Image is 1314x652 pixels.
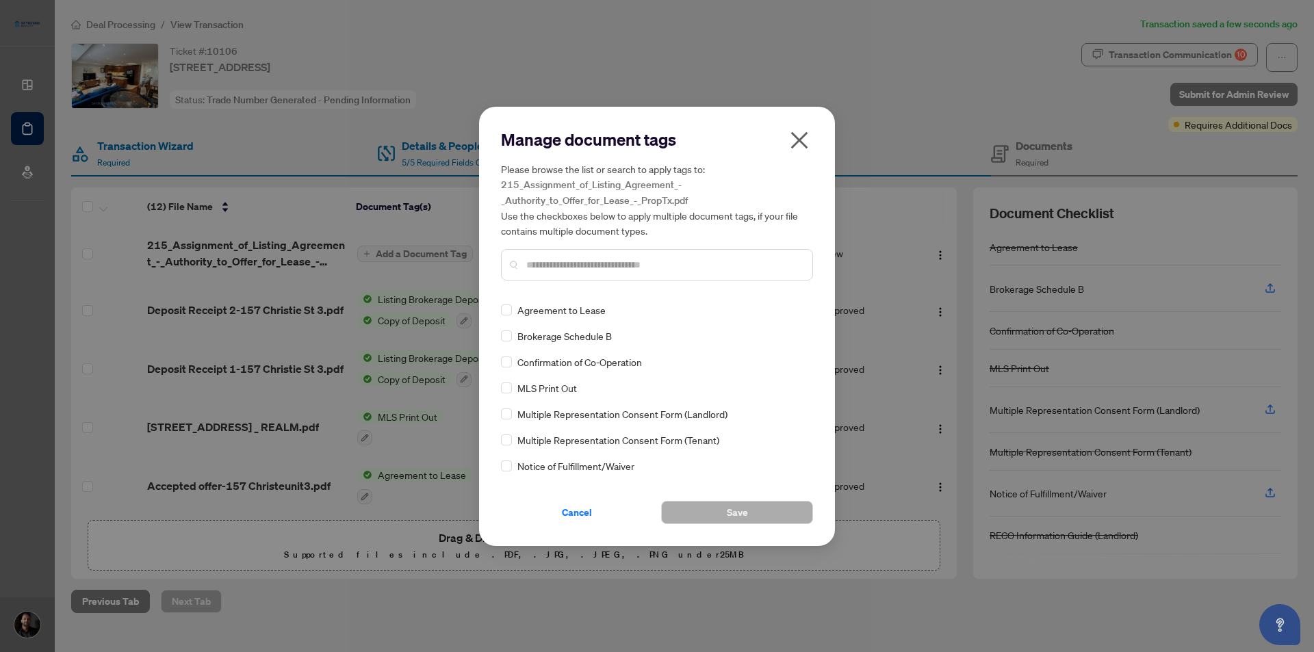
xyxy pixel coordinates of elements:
span: Cancel [562,501,592,523]
span: Notice of Fulfillment/Waiver [517,458,634,473]
span: close [788,129,810,151]
button: Open asap [1259,604,1300,645]
h5: Please browse the list or search to apply tags to: Use the checkboxes below to apply multiple doc... [501,161,813,238]
button: Cancel [501,501,653,524]
span: Brokerage Schedule B [517,328,612,343]
span: Confirmation of Co-Operation [517,354,642,369]
h2: Manage document tags [501,129,813,151]
span: MLS Print Out [517,380,577,395]
span: 215_Assignment_of_Listing_Agreement_-_Authority_to_Offer_for_Lease_-_PropTx.pdf [501,179,688,207]
span: Multiple Representation Consent Form (Landlord) [517,406,727,421]
span: Agreement to Lease [517,302,606,317]
span: Multiple Representation Consent Form (Tenant) [517,432,719,447]
button: Save [661,501,813,524]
